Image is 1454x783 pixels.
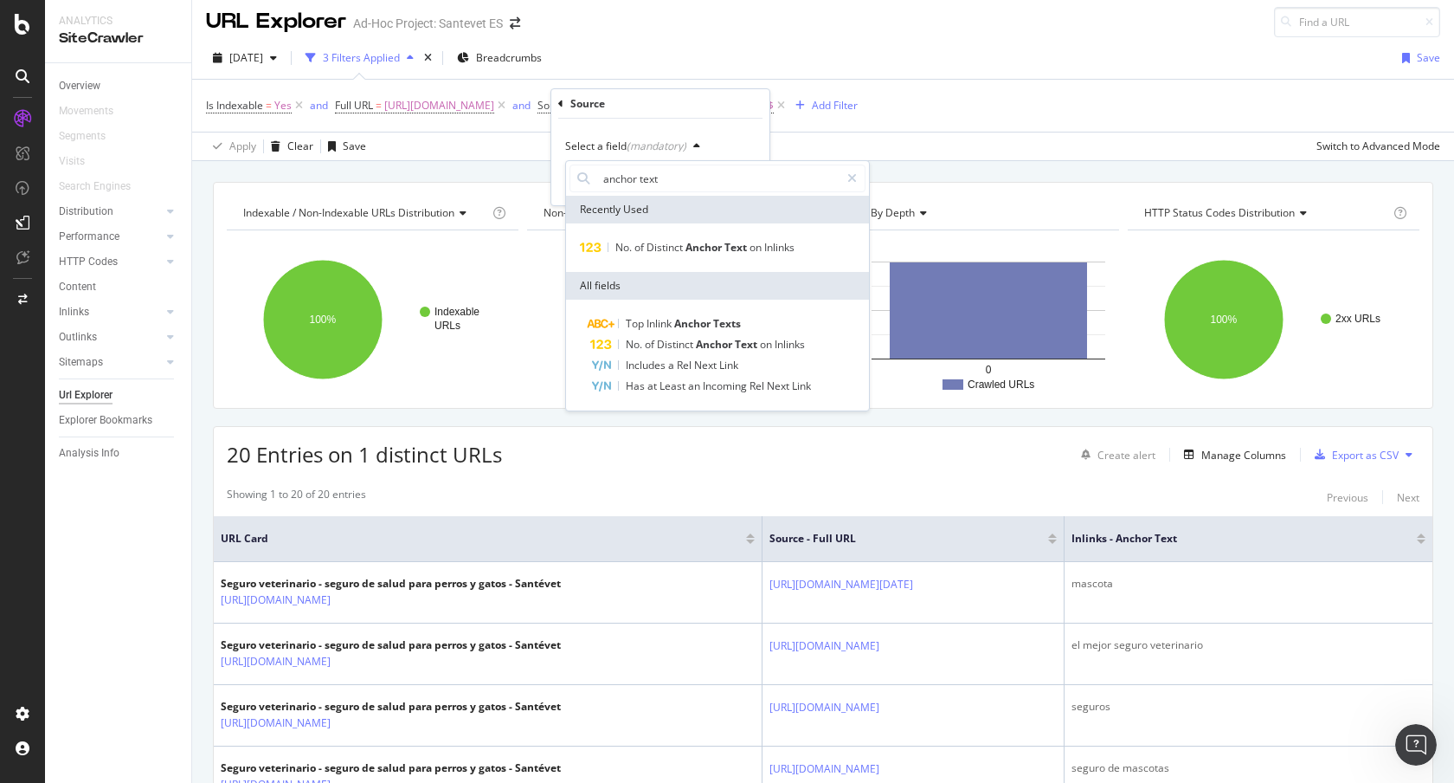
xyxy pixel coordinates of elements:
span: No. [626,337,645,352]
button: Next [1397,487,1419,508]
span: Source - Full URL [769,531,1022,547]
a: Search Engines [59,178,148,196]
button: Add Filter [788,95,858,116]
a: Overview [59,77,179,95]
div: Save [343,139,366,153]
a: Inlinks [59,303,162,321]
div: URL Explorer [206,7,346,36]
span: 20 Entries on 1 distinct URLs [227,440,502,469]
span: Top [626,316,647,331]
span: Is Indexable [206,98,263,113]
span: Distinct [647,240,685,255]
span: of [645,337,657,352]
span: Text [724,240,750,255]
a: [URL][DOMAIN_NAME][DATE] [769,576,913,593]
div: and [310,98,328,113]
button: [DATE] [206,44,284,72]
span: Link [719,358,738,372]
div: Inlinks [59,303,89,321]
div: Url Explorer [59,386,113,404]
div: Search Engines [59,178,131,196]
div: Explorer Bookmarks [59,411,152,430]
button: Previous [1327,487,1368,508]
div: Showing 1 to 20 of 20 entries [227,487,366,508]
div: Save [1417,50,1440,65]
a: HTTP Codes [59,253,162,271]
div: Previous [1327,490,1368,505]
div: Export as CSV [1332,448,1399,463]
span: at [647,379,659,393]
span: Distinct [657,337,696,352]
span: = [376,98,382,113]
div: HTTP Codes [59,253,118,271]
svg: A chart. [227,244,518,395]
span: Next [767,379,792,393]
a: Explorer Bookmarks [59,411,179,430]
div: Manage Columns [1201,448,1286,463]
div: Seguro veterinario - seguro de salud para perros y gatos - Santévet [221,760,561,776]
div: All fields [566,272,869,300]
text: Crawled URLs [968,379,1034,391]
span: [URL][DOMAIN_NAME] [384,94,494,118]
span: Incoming [703,379,750,393]
a: Visits [59,152,102,171]
div: Apply [229,139,256,153]
h4: URLs by Depth [840,199,1103,227]
span: 2025 Aug. 27th [229,50,263,65]
span: on [760,337,775,352]
a: Performance [59,228,162,246]
div: el mejor seguro veterinario [1071,637,1425,653]
span: Full URL [335,98,373,113]
div: seguros [1071,699,1425,715]
div: and [512,98,531,113]
div: times [421,49,435,67]
button: Select a field(mandatory) [565,133,707,160]
span: Anchor [696,337,735,352]
a: [URL][DOMAIN_NAME] [221,715,331,732]
span: Source - Top Inlink Anchor Texts [537,98,692,113]
text: 2xx URLs [1335,313,1380,325]
div: Switch to Advanced Mode [1316,139,1440,153]
div: Seguro veterinario - seguro de salud para perros y gatos - Santévet [221,699,561,715]
button: Save [1395,44,1440,72]
span: Yes [274,94,292,118]
div: Content [59,278,96,296]
div: arrow-right-arrow-left [510,17,520,29]
span: on [750,240,764,255]
button: and [310,97,328,113]
text: 0 [986,364,992,376]
span: of [634,240,647,255]
span: Least [659,379,688,393]
span: Inlinks [775,337,805,352]
div: A chart. [827,244,1119,395]
span: Inlink [647,316,674,331]
div: Distribution [59,203,113,221]
div: Visits [59,152,85,171]
span: Link [792,379,811,393]
div: seguro de mascotas [1071,760,1425,776]
span: an [688,379,703,393]
a: [URL][DOMAIN_NAME] [769,699,879,716]
div: Movements [59,102,113,120]
a: Outlinks [59,328,162,346]
div: A chart. [1128,244,1419,395]
a: Segments [59,127,123,146]
div: Performance [59,228,119,246]
span: Text [735,337,760,352]
div: Select a field [565,141,686,152]
a: Url Explorer [59,386,179,404]
span: Has [626,379,647,393]
span: URL Card [221,531,742,547]
div: Seguro veterinario - seguro de salud para perros y gatos - Santévet [221,637,561,653]
span: Inlinks - Anchor Text [1071,531,1391,547]
a: [URL][DOMAIN_NAME] [221,653,331,670]
button: Cancel [558,174,613,191]
h4: HTTP Status Codes Distribution [1141,199,1390,227]
button: Save [321,133,366,160]
span: Next [694,358,719,372]
text: URLs [434,320,460,332]
span: Rel [750,379,767,393]
div: Source [570,96,605,111]
button: Create alert [1074,441,1155,469]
